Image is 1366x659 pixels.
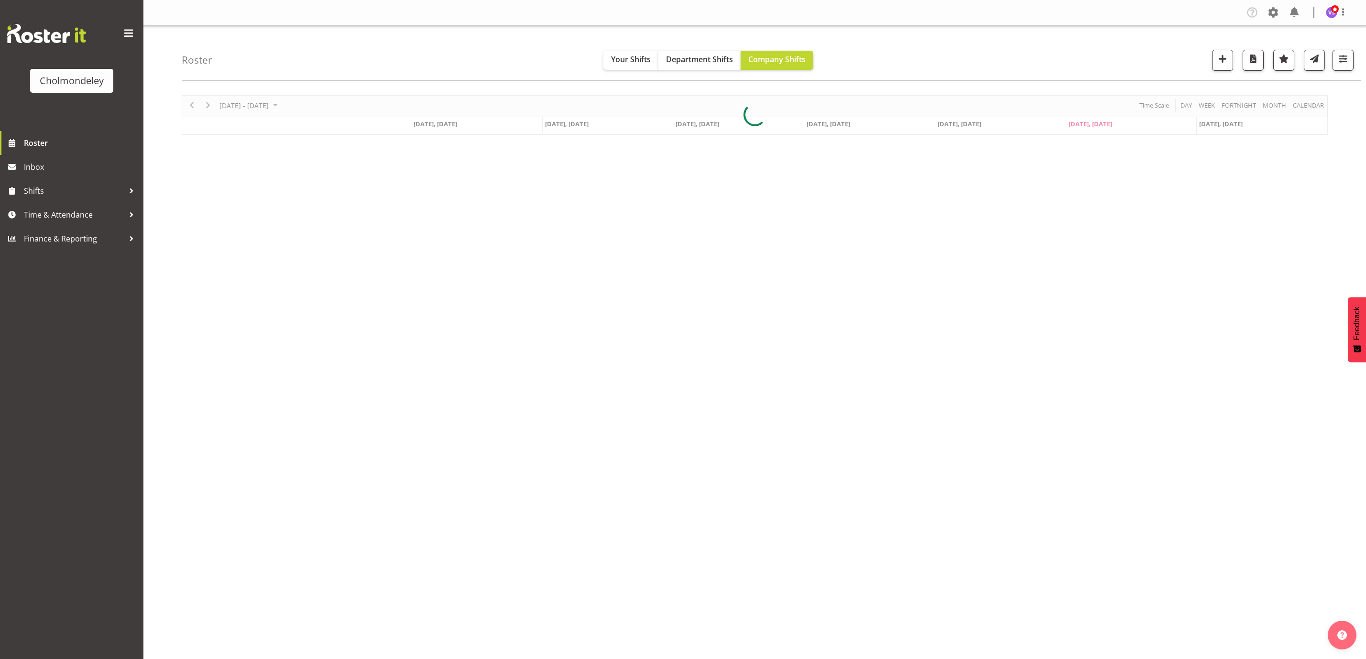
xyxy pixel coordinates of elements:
[40,74,104,88] div: Cholmondeley
[666,54,733,65] span: Department Shifts
[182,55,212,66] h4: Roster
[1273,50,1294,71] button: Highlight an important date within the roster.
[1337,630,1347,640] img: help-xxl-2.png
[1304,50,1325,71] button: Send a list of all shifts for the selected filtered period to all rostered employees.
[24,136,139,150] span: Roster
[603,51,658,70] button: Your Shifts
[741,51,813,70] button: Company Shifts
[611,54,651,65] span: Your Shifts
[24,208,124,222] span: Time & Attendance
[24,160,139,174] span: Inbox
[1348,297,1366,362] button: Feedback - Show survey
[1326,7,1337,18] img: victoria-spackman5507.jpg
[658,51,741,70] button: Department Shifts
[748,54,806,65] span: Company Shifts
[1353,307,1361,340] span: Feedback
[1212,50,1233,71] button: Add a new shift
[24,184,124,198] span: Shifts
[1333,50,1354,71] button: Filter Shifts
[7,24,86,43] img: Rosterit website logo
[1243,50,1264,71] button: Download a PDF of the roster according to the set date range.
[24,231,124,246] span: Finance & Reporting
